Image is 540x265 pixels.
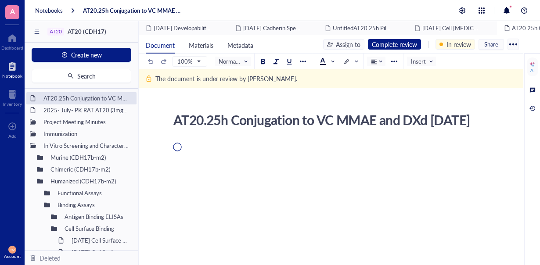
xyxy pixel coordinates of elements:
a: Dashboard [1,31,23,50]
div: Chimeric (CDH17b-m2) [47,163,133,175]
span: AT20 (CDH17) [68,27,106,36]
div: Add [8,133,17,139]
div: Functional Assays [54,187,133,199]
button: Create new [32,48,131,62]
div: [DATE] Cell Surface Binding [68,234,133,247]
div: Murine (CDH17b-m2) [47,151,133,164]
div: Dashboard [1,45,23,50]
div: Account [4,254,21,259]
div: Antigen Binding ELISAs [61,211,133,223]
a: Inventory [3,87,22,107]
div: Notebook [2,73,22,79]
span: Insert [411,57,434,65]
div: Assign to [336,39,360,49]
div: AT20.25h Conjugation to VC MMAE and DXd [DATE] [40,92,133,104]
div: Complete review [372,39,417,49]
span: Document [146,41,175,50]
div: AI [530,68,535,73]
span: Create new [71,51,102,58]
span: Materials [189,41,213,50]
div: Cell Surface Binding [61,222,133,235]
div: Deleted [40,253,61,263]
div: Project Meeting Minutes [40,116,133,128]
span: Metadata [227,41,253,50]
span: MD [10,248,14,251]
span: Share [484,40,498,48]
div: [DATE] Cell Surface Binding [68,246,133,258]
button: Search [32,69,131,83]
div: The document is under review by [PERSON_NAME]. [155,74,297,83]
span: A [10,6,15,17]
div: AT20 [50,29,62,35]
span: Search [77,72,96,79]
div: In review [446,39,471,49]
a: AT20.25h Conjugation to VC MMAE and DXd [DATE] [83,7,182,14]
a: Notebook [2,59,22,79]
span: Normal text [219,57,248,65]
div: Humanized (CDH17b-m2) [47,175,133,187]
a: Notebooks [35,7,63,14]
div: Inventory [3,101,22,107]
div: Binding Assays [54,199,133,211]
button: Share [479,39,504,50]
div: 2025- July- PK RAT AT20 (3mg/kg; 6mg/kg & 9mg/kg) [40,104,133,116]
div: In Vitro Screening and Characterization [40,140,133,152]
div: Immunization [40,128,133,140]
span: 100% [177,57,200,65]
